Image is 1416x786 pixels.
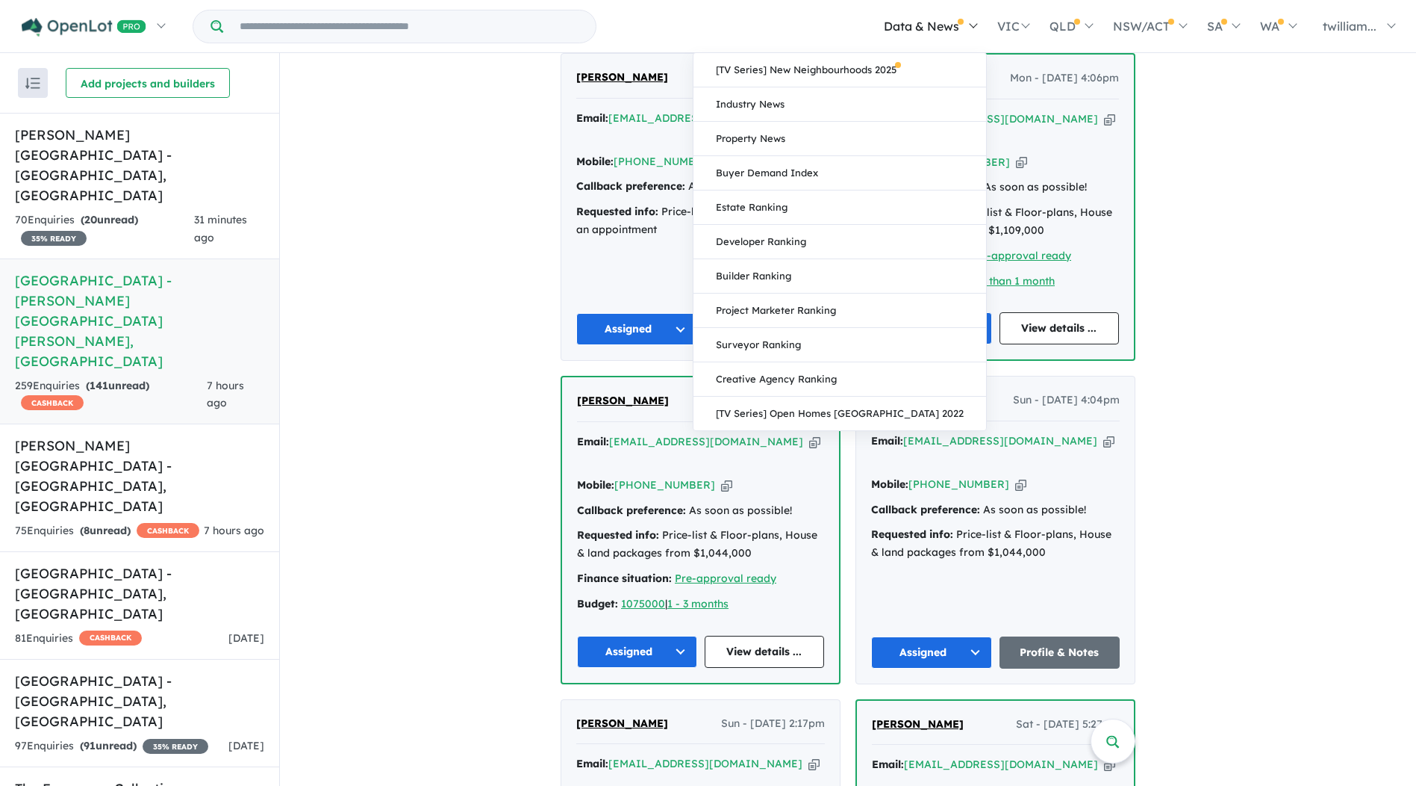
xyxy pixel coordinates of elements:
strong: Requested info: [577,528,659,542]
a: [PHONE_NUMBER] [614,478,715,492]
button: Assigned [577,636,697,668]
span: [DATE] [228,739,264,752]
a: Project Marketer Ranking [693,294,986,328]
h5: [PERSON_NAME][GEOGRAPHIC_DATA] - [GEOGRAPHIC_DATA] , [GEOGRAPHIC_DATA] [15,125,264,205]
div: | [577,595,824,613]
button: Copy [721,477,732,493]
strong: Budget: [577,597,618,610]
div: Price-list & Floor-plans, House & land packages from $1,044,000 [871,526,1120,562]
h5: [GEOGRAPHIC_DATA] - [GEOGRAPHIC_DATA] , [GEOGRAPHIC_DATA] [15,671,264,731]
a: [EMAIL_ADDRESS][DOMAIN_NAME] [904,758,1098,771]
div: 97 Enquir ies [15,737,208,755]
button: Copy [1016,155,1027,170]
div: 70 Enquir ies [15,211,194,247]
a: [PERSON_NAME] [872,716,964,734]
a: Pre-approval ready [675,572,776,585]
a: [EMAIL_ADDRESS][DOMAIN_NAME] [903,434,1097,448]
div: As soon as possible! [871,501,1120,519]
button: Add projects and builders [66,68,230,98]
button: Copy [1104,111,1115,127]
a: [EMAIL_ADDRESS][DOMAIN_NAME] [608,757,802,770]
button: Copy [1104,757,1115,773]
a: [EMAIL_ADDRESS][DOMAIN_NAME] [608,111,802,125]
span: 7 hours ago [204,524,264,537]
span: CASHBACK [137,523,199,538]
a: Creative Agency Ranking [693,362,986,397]
a: Less than 1 month [964,274,1055,288]
a: Developer Ranking [693,225,986,259]
h5: [GEOGRAPHIC_DATA] - [GEOGRAPHIC_DATA] , [GEOGRAPHIC_DATA] [15,563,264,624]
img: sort.svg [25,78,40,89]
div: Price-list & Floor-plans, House & land packages from $1,109,000 [872,204,1119,240]
strong: Requested info: [576,205,658,218]
span: 35 % READY [143,739,208,754]
a: [PHONE_NUMBER] [908,477,1009,491]
div: 75 Enquir ies [15,522,199,540]
div: Price-list & Floor-plans, House & land packages from $1,044,000 [577,527,824,563]
a: Buyer Demand Index [693,156,986,191]
span: 8 [84,524,90,537]
a: 1 - 3 months [667,597,729,610]
strong: Callback preference: [871,503,980,516]
span: CASHBACK [79,631,142,646]
a: [PERSON_NAME] [576,69,668,87]
button: Copy [808,756,820,772]
span: 20 [84,213,97,226]
a: Profile & Notes [999,637,1120,669]
span: 91 [84,739,96,752]
a: Builder Ranking [693,259,986,294]
span: [PERSON_NAME] [576,717,668,730]
h5: [PERSON_NAME][GEOGRAPHIC_DATA] - [GEOGRAPHIC_DATA] , [GEOGRAPHIC_DATA] [15,436,264,516]
strong: Finance situation: [577,572,672,585]
a: [EMAIL_ADDRESS][DOMAIN_NAME] [904,112,1098,126]
span: 141 [90,379,108,392]
div: | [872,273,1119,291]
span: Sun - [DATE] 2:17pm [721,715,825,733]
strong: Email: [576,111,608,125]
span: Sun - [DATE] 4:04pm [1013,392,1120,409]
div: 259 Enquir ies [15,377,207,413]
a: View details ... [705,636,825,668]
a: [EMAIL_ADDRESS][DOMAIN_NAME] [609,435,803,448]
strong: Email: [576,757,608,770]
strong: ( unread) [86,379,149,392]
a: Property News [693,122,986,156]
strong: ( unread) [81,213,138,226]
button: Assigned [576,313,697,345]
a: Estate Ranking [693,191,986,225]
input: Try estate name, suburb, builder or developer [226,10,593,43]
div: As soon as possible! [872,179,1119,196]
strong: Email: [872,758,904,771]
button: Copy [1015,477,1026,492]
span: CASHBACK [21,395,84,410]
a: [TV Series] Open Homes [GEOGRAPHIC_DATA] 2022 [693,397,986,430]
div: As soon as possible! [576,178,825,196]
a: Surveyor Ranking [693,328,986,362]
div: 81 Enquir ies [15,630,142,648]
span: 7 hours ago [207,379,244,410]
span: [PERSON_NAME] [576,70,668,84]
span: Sat - [DATE] 5:27pm [1016,716,1119,734]
a: [TV Series] New Neighbourhoods 2025 [693,53,986,87]
a: Pre-approval ready [970,249,1071,262]
button: Copy [809,434,820,450]
strong: Email: [871,434,903,448]
a: View details ... [999,312,1120,344]
strong: ( unread) [80,524,131,537]
div: As soon as possible! [577,502,824,520]
strong: Mobile: [871,477,908,491]
span: [PERSON_NAME] [872,717,964,731]
button: Copy [1103,433,1114,449]
strong: Mobile: [576,155,614,168]
strong: Email: [577,435,609,448]
u: 1075000 [621,597,665,610]
span: [PERSON_NAME] [577,394,669,407]
span: 31 minutes ago [194,213,247,244]
a: [PHONE_NUMBER] [614,155,714,168]
strong: ( unread) [80,739,137,752]
span: 35 % READY [21,231,87,246]
a: [PERSON_NAME] [576,715,668,733]
img: Openlot PRO Logo White [22,18,146,37]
